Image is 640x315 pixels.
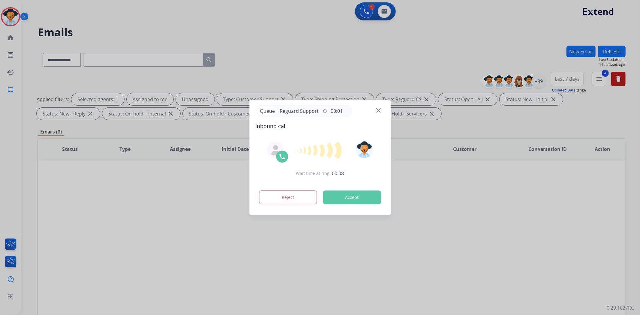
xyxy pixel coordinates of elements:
mat-icon: timer [322,109,327,113]
img: avatar [356,141,373,158]
img: agent-avatar [271,145,280,155]
img: close-button [376,108,381,113]
span: Reguard Support [277,107,321,115]
span: Wait time at ring: [296,170,331,176]
span: 00:08 [332,170,344,177]
img: call-icon [278,153,286,160]
button: Accept [323,190,381,204]
span: 00:01 [331,107,343,115]
p: Queue [258,107,277,115]
span: Inbound call [255,122,385,130]
button: Reject [259,190,317,204]
p: 0.20.1027RC [607,304,634,311]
